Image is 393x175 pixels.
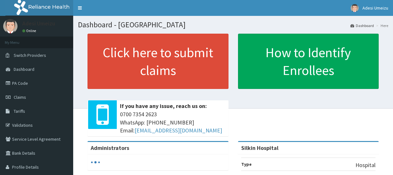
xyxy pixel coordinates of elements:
[120,102,207,110] b: If you have any issue, reach us on:
[22,21,55,26] p: Adesi Umeizu
[241,144,278,151] strong: Silkin Hospital
[135,127,222,134] a: [EMAIL_ADDRESS][DOMAIN_NAME]
[14,94,26,100] span: Claims
[375,23,388,28] li: Here
[241,161,252,167] b: Type
[355,161,375,169] p: Hospital
[120,110,225,135] span: 0700 7354 2623 WhatsApp: [PHONE_NUMBER] Email:
[78,21,388,29] h1: Dashboard - [GEOGRAPHIC_DATA]
[91,158,100,167] svg: audio-loading
[351,4,359,12] img: User Image
[14,66,34,72] span: Dashboard
[362,5,388,11] span: Adesi Umeizu
[3,19,18,33] img: User Image
[14,52,46,58] span: Switch Providers
[238,34,379,89] a: How to Identify Enrollees
[91,144,129,151] b: Administrators
[14,108,25,114] span: Tariffs
[22,29,38,33] a: Online
[350,23,374,28] a: Dashboard
[88,34,228,89] a: Click here to submit claims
